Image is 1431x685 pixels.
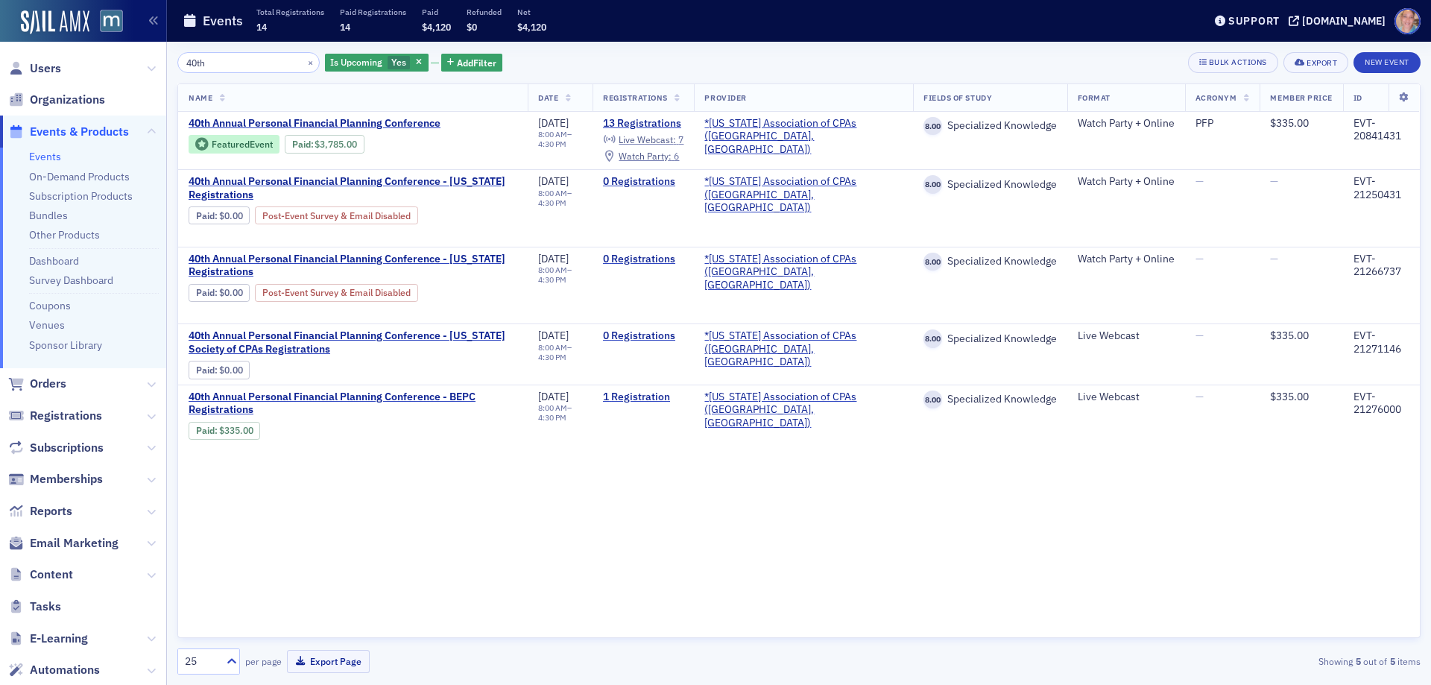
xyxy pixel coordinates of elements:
a: Other Products [29,228,100,242]
a: Watch Party: 6 [603,151,679,162]
a: Sponsor Library [29,338,102,352]
span: *Maryland Association of CPAs (Timonium, MD) [704,391,903,430]
span: $4,120 [422,21,451,33]
span: 40th Annual Personal Financial Planning Conference [189,117,440,130]
time: 4:30 PM [538,274,566,285]
button: AddFilter [441,54,502,72]
span: Specialized Knowledge [942,393,1057,406]
div: Showing out of items [1017,654,1421,668]
a: Registrations [8,408,102,424]
a: 40th Annual Personal Financial Planning Conference - BEPC Registrations [189,391,517,417]
a: Organizations [8,92,105,108]
span: Tasks [30,599,61,615]
span: Email Marketing [30,535,119,552]
div: Watch Party + Online [1078,253,1175,266]
span: Is Upcoming [330,56,382,68]
span: 40th Annual Personal Financial Planning Conference - Delaware Society of CPAs Registrations [189,329,517,356]
a: Live Webcast: 7 [603,134,683,146]
span: Specialized Knowledge [942,255,1057,268]
div: Paid: 0 - $0 [189,284,250,302]
strong: 5 [1387,654,1397,668]
button: [DOMAIN_NAME] [1289,16,1391,26]
div: Featured Event [189,135,279,154]
div: Paid: 15 - $378500 [285,135,364,153]
span: $0.00 [219,364,243,376]
p: Paid Registrations [340,7,406,17]
div: Bulk Actions [1209,58,1267,66]
a: Paid [196,425,215,436]
a: E-Learning [8,631,88,647]
div: Post-Event Survey [255,206,418,224]
span: $335.00 [1270,329,1309,342]
span: : [196,210,219,221]
div: Watch Party + Online [1078,175,1175,189]
span: Name [189,92,212,103]
a: Events & Products [8,124,129,140]
div: Paid: 0 - $0 [189,206,250,224]
span: — [1195,329,1204,342]
div: PFP [1195,117,1250,130]
strong: 5 [1353,654,1363,668]
span: 8.00 [923,175,942,194]
button: Export [1283,52,1348,73]
p: Net [517,7,546,17]
button: Export Page [287,650,370,673]
span: — [1270,174,1278,188]
a: *[US_STATE] Association of CPAs ([GEOGRAPHIC_DATA], [GEOGRAPHIC_DATA]) [704,253,903,292]
a: 13 Registrations [603,117,683,130]
span: [DATE] [538,252,569,265]
span: : [196,287,219,298]
span: 6 [674,150,679,162]
div: Live Webcast [1078,329,1175,343]
a: Paid [292,139,311,150]
span: 7 [678,133,683,145]
time: 8:00 AM [538,265,567,275]
div: Paid: 1 - $33500 [189,422,260,440]
div: Live Webcast [1078,391,1175,404]
a: 40th Annual Personal Financial Planning Conference - [US_STATE] Registrations [189,253,517,279]
button: New Event [1353,52,1421,73]
span: Reports [30,503,72,520]
a: 0 Registrations [603,253,683,266]
div: – [538,343,582,362]
span: Registrations [30,408,102,424]
span: $335.00 [1270,116,1309,130]
time: 4:30 PM [538,412,566,423]
h1: Events [203,12,243,30]
time: 8:00 AM [538,188,567,198]
span: Yes [391,56,406,68]
a: *[US_STATE] Association of CPAs ([GEOGRAPHIC_DATA], [GEOGRAPHIC_DATA]) [704,391,903,430]
a: Subscription Products [29,189,133,203]
time: 8:00 AM [538,342,567,353]
span: 14 [340,21,350,33]
span: [DATE] [538,390,569,403]
div: – [538,130,582,149]
span: *Maryland Association of CPAs (Timonium, MD) [704,117,903,157]
a: Automations [8,662,100,678]
span: : [196,364,219,376]
span: $335.00 [219,425,253,436]
div: Watch Party + Online [1078,117,1175,130]
a: Venues [29,318,65,332]
time: 4:30 PM [538,198,566,208]
img: SailAMX [21,10,89,34]
time: 8:00 AM [538,403,567,413]
p: Total Registrations [256,7,324,17]
span: Events & Products [30,124,129,140]
span: [DATE] [538,116,569,130]
div: Yes [325,54,429,72]
span: $4,120 [517,21,546,33]
span: 14 [256,21,267,33]
span: Memberships [30,471,103,487]
a: 0 Registrations [603,175,683,189]
a: On-Demand Products [29,170,130,183]
a: View Homepage [89,10,123,35]
span: Content [30,566,73,583]
a: Orders [8,376,66,392]
a: Events [29,150,61,163]
a: Paid [196,210,215,221]
span: *Maryland Association of CPAs (Timonium, MD) [704,175,903,215]
span: Registrations [603,92,668,103]
span: [DATE] [538,174,569,188]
